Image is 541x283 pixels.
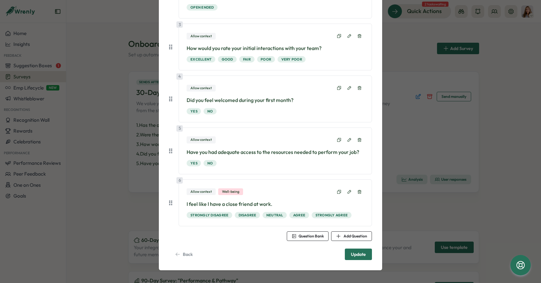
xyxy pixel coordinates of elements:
button: Question Bank [287,231,329,241]
span: Open ended [190,4,214,10]
span: Yes [190,108,197,114]
span: Excellent [190,56,211,62]
button: Back [169,249,199,260]
span: Add Question [344,234,367,238]
span: No [207,108,213,114]
p: Did you feel welcomed during your first month? [187,96,364,104]
p: I feel like I have a close friend at work. [187,200,364,208]
button: Update [345,249,372,260]
span: No [207,160,213,166]
span: Question Bank [299,234,324,238]
span: Back [183,252,193,257]
span: Fair [243,56,251,62]
p: How would you rate your initial interactions with your team? [187,44,364,52]
span: Poor [261,56,271,62]
div: Allow context [187,33,216,40]
span: Good [222,56,233,62]
span: Strongly Agree [315,212,348,218]
div: 5 [176,125,183,132]
div: 4 [176,73,183,80]
span: Strongly Disagree [190,212,228,218]
div: Well-being [218,188,243,195]
span: Update [351,249,366,260]
div: 3 [176,21,183,28]
span: Agree [293,212,305,218]
div: Allow context [187,188,216,195]
div: Allow context [187,136,216,143]
span: Very Poor [281,56,302,62]
p: Have you had adequate access to the resources needed to perform your job? [187,148,364,156]
div: 6 [176,177,183,184]
button: Add Question [331,231,372,241]
span: Neutral [266,212,283,218]
span: Yes [190,160,197,166]
div: Allow context [187,85,216,91]
span: Disagree [239,212,256,218]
